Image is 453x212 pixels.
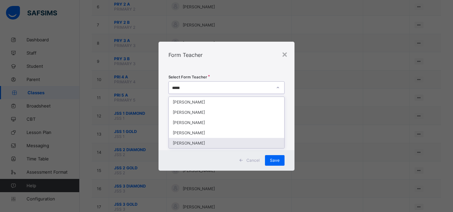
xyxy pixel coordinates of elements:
[246,158,260,163] span: Cancel
[168,52,203,58] span: Form Teacher
[169,117,284,128] div: [PERSON_NAME]
[169,107,284,117] div: [PERSON_NAME]
[169,97,284,107] div: [PERSON_NAME]
[168,75,207,79] span: Select Form Teacher
[282,48,288,60] div: ×
[270,158,280,163] span: Save
[169,128,284,138] div: [PERSON_NAME]
[169,138,284,148] div: [PERSON_NAME]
